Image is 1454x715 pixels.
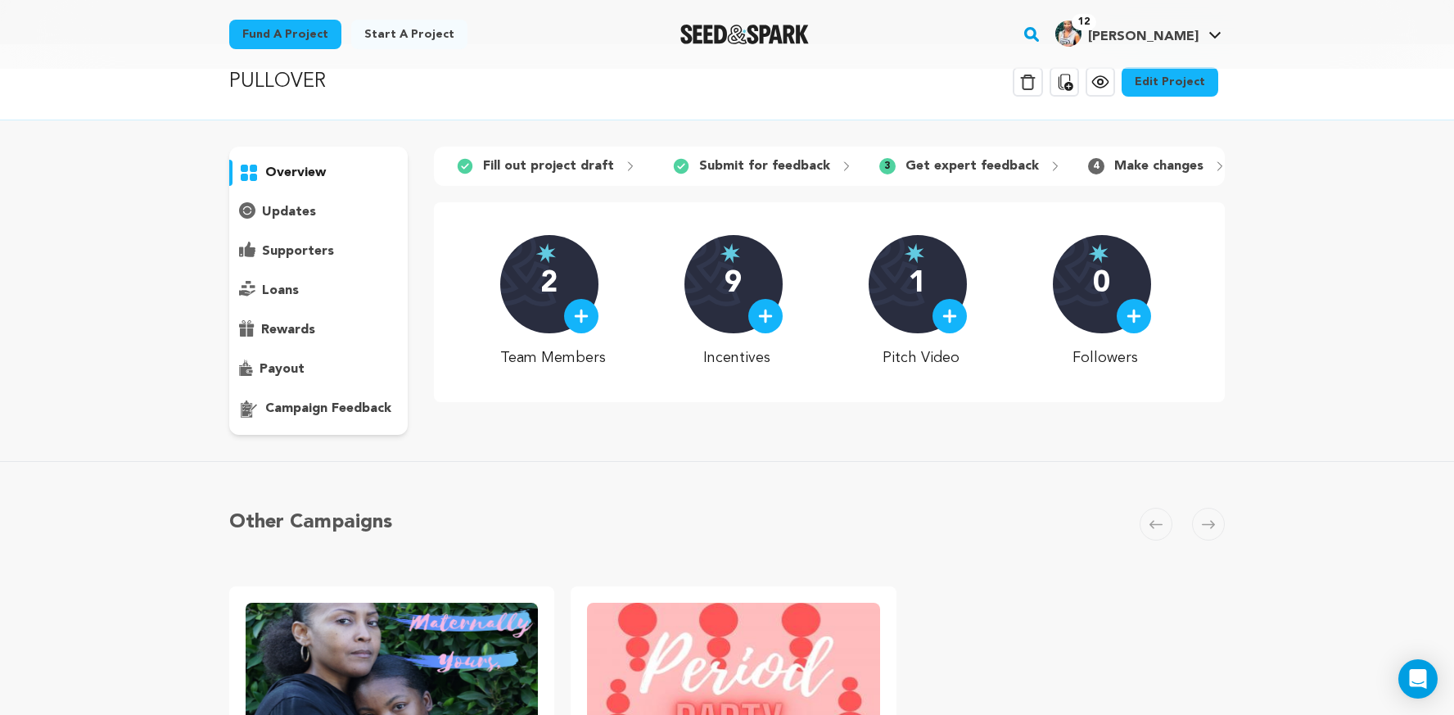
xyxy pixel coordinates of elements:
[229,238,408,265] button: supporters
[1052,17,1225,47] a: Nicole C.'s Profile
[229,508,392,537] h5: Other Campaigns
[262,242,334,261] p: supporters
[1055,20,1081,47] img: B983587A-0630-4C87-8BFE-D50ADAEC56AF.jpeg
[879,158,896,174] span: 3
[229,160,408,186] button: overview
[261,320,315,340] p: rewards
[262,281,299,301] p: loans
[229,396,408,422] button: campaign feedback
[869,346,974,369] p: Pitch Video
[229,317,408,343] button: rewards
[942,309,957,324] img: plus.svg
[262,202,316,222] p: updates
[680,25,809,44] img: Seed&Spark Logo Dark Mode
[265,163,326,183] p: overview
[229,20,341,49] a: Fund a project
[680,25,809,44] a: Seed&Spark Homepage
[574,309,589,324] img: plus.svg
[540,268,558,301] p: 2
[229,67,326,97] p: PULLOVER
[1398,659,1438,699] div: Open Intercom Messenger
[500,346,606,369] p: Team Members
[1052,17,1225,52] span: Nicole C.'s Profile
[905,156,1039,176] p: Get expert feedback
[909,268,926,301] p: 1
[699,156,830,176] p: Submit for feedback
[1053,346,1158,369] p: Followers
[758,309,773,324] img: plus.svg
[229,356,408,382] button: payout
[1093,268,1110,301] p: 0
[260,360,305,379] p: payout
[229,199,408,225] button: updates
[265,399,391,419] p: campaign feedback
[1114,156,1203,176] p: Make changes
[1072,14,1096,30] span: 12
[1088,158,1104,174] span: 4
[483,156,614,176] p: Fill out project draft
[1122,67,1218,97] a: Edit Project
[351,20,467,49] a: Start a project
[1088,30,1199,43] span: [PERSON_NAME]
[1127,309,1141,324] img: plus.svg
[1055,20,1199,47] div: Nicole C.'s Profile
[684,346,790,369] p: Incentives
[229,278,408,304] button: loans
[725,268,742,301] p: 9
